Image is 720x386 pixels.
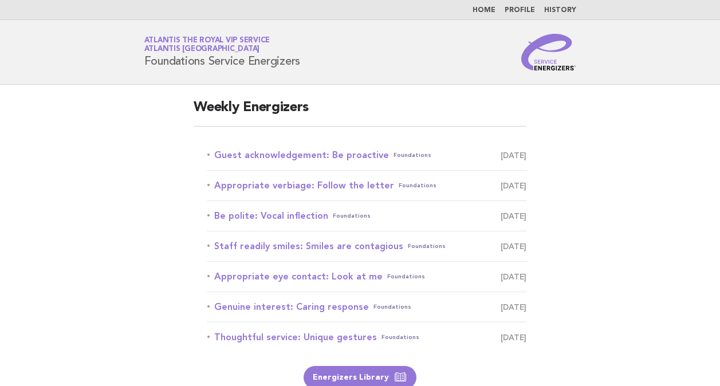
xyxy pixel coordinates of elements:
a: Staff readily smiles: Smiles are contagiousFoundations [DATE] [207,238,526,254]
span: Foundations [333,208,371,224]
a: Appropriate eye contact: Look at meFoundations [DATE] [207,269,526,285]
span: Atlantis [GEOGRAPHIC_DATA] [144,46,260,53]
a: Home [473,7,495,14]
span: [DATE] [501,178,526,194]
a: Guest acknowledgement: Be proactiveFoundations [DATE] [207,147,526,163]
a: Profile [505,7,535,14]
span: Foundations [373,299,411,315]
span: Foundations [408,238,446,254]
a: Thoughtful service: Unique gesturesFoundations [DATE] [207,329,526,345]
span: [DATE] [501,299,526,315]
a: Be polite: Vocal inflectionFoundations [DATE] [207,208,526,224]
span: [DATE] [501,208,526,224]
img: Service Energizers [521,34,576,70]
span: Foundations [394,147,431,163]
a: Atlantis the Royal VIP ServiceAtlantis [GEOGRAPHIC_DATA] [144,37,270,53]
h2: Weekly Energizers [194,99,526,127]
a: Appropriate verbiage: Follow the letterFoundations [DATE] [207,178,526,194]
span: Foundations [381,329,419,345]
span: [DATE] [501,329,526,345]
span: [DATE] [501,269,526,285]
a: Genuine interest: Caring responseFoundations [DATE] [207,299,526,315]
span: Foundations [399,178,436,194]
span: [DATE] [501,147,526,163]
a: History [544,7,576,14]
span: [DATE] [501,238,526,254]
h1: Foundations Service Energizers [144,37,301,67]
span: Foundations [387,269,425,285]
